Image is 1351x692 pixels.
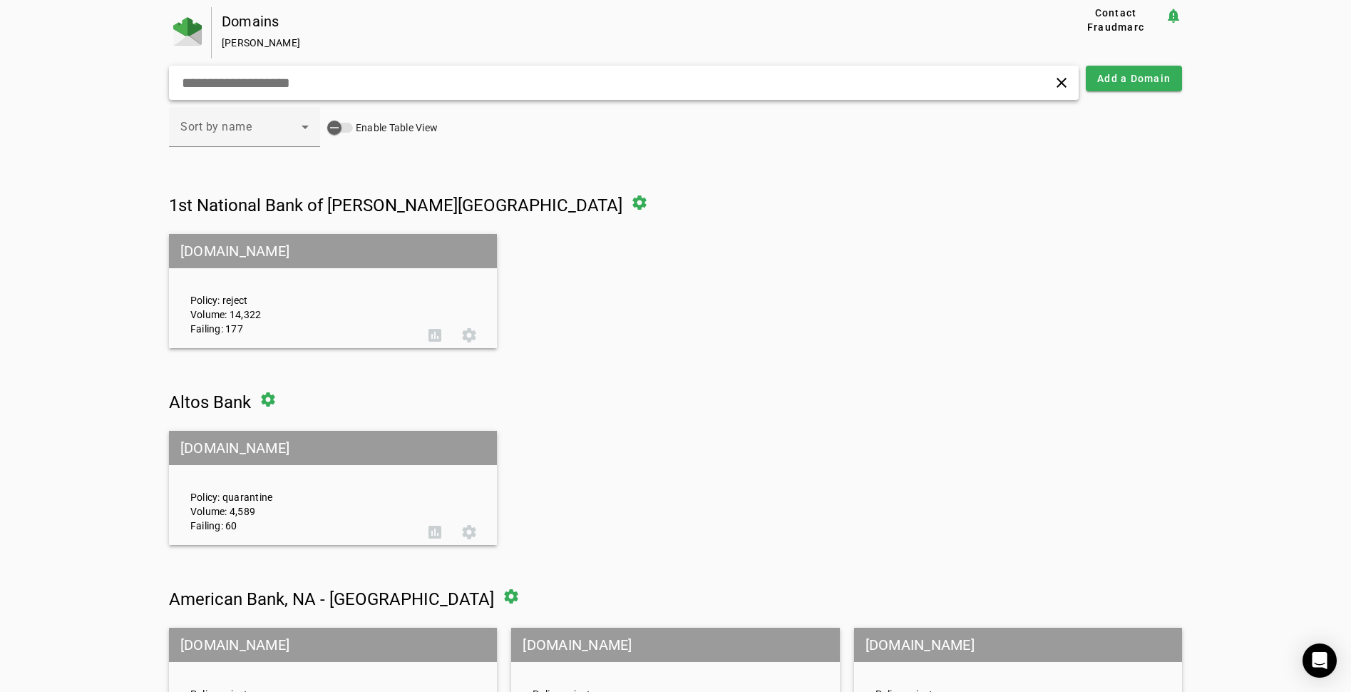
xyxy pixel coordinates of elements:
[1303,643,1337,678] div: Open Intercom Messenger
[169,195,622,215] span: 1st National Bank of [PERSON_NAME][GEOGRAPHIC_DATA]
[180,120,252,133] span: Sort by name
[173,17,202,46] img: Fraudmarc Logo
[169,234,497,268] mat-grid-tile-header: [DOMAIN_NAME]
[1097,71,1171,86] span: Add a Domain
[511,628,839,662] mat-grid-tile-header: [DOMAIN_NAME]
[1086,66,1182,91] button: Add a Domain
[854,628,1182,662] mat-grid-tile-header: [DOMAIN_NAME]
[452,318,486,352] button: Settings
[418,318,452,352] button: DMARC Report
[418,515,452,549] button: DMARC Report
[222,14,1021,29] div: Domains
[353,121,438,135] label: Enable Table View
[169,431,497,465] mat-grid-tile-header: [DOMAIN_NAME]
[452,515,486,549] button: Settings
[222,36,1021,50] div: [PERSON_NAME]
[169,628,497,662] mat-grid-tile-header: [DOMAIN_NAME]
[1067,7,1165,33] button: Contact Fraudmarc
[169,589,494,609] span: American Bank, NA - [GEOGRAPHIC_DATA]
[180,444,418,533] div: Policy: quarantine Volume: 4,589 Failing: 60
[1165,7,1182,24] mat-icon: notification_important
[180,247,418,336] div: Policy: reject Volume: 14,322 Failing: 177
[169,7,1182,58] app-page-header: Domains
[169,392,251,412] span: Altos Bank
[1072,6,1159,34] span: Contact Fraudmarc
